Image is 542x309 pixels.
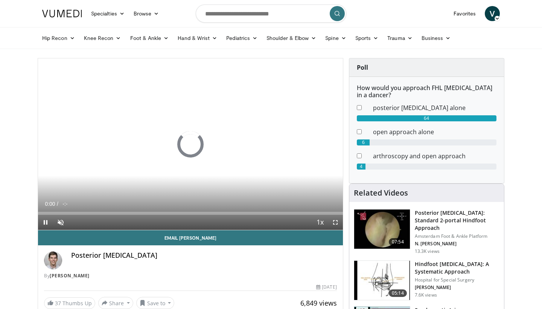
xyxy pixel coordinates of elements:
[316,284,336,291] div: [DATE]
[354,210,410,249] img: b49a9162-bc89-400e-8a6b-7f8f35968d96.150x105_q85_crop-smart_upscale.jpg
[44,272,337,279] div: By
[351,31,383,46] a: Sports
[354,261,410,300] img: 297652_0000_1.png.150x105_q85_crop-smart_upscale.jpg
[79,31,126,46] a: Knee Recon
[415,209,499,232] h3: Posterior [MEDICAL_DATA]: Standard 2-portal Hindfoot Approach
[328,215,343,230] button: Fullscreen
[38,31,79,46] a: Hip Recon
[196,5,346,23] input: Search topics, interventions
[357,84,496,99] h6: How would you approach FHL [MEDICAL_DATA] in a dancer?
[38,58,343,230] video-js: Video Player
[57,201,58,207] span: /
[53,215,68,230] button: Unmute
[415,233,499,239] p: Amsterdam Foot & Ankle Platform
[129,6,164,21] a: Browse
[42,10,82,17] img: VuMedi Logo
[62,201,67,207] span: -:-
[389,289,407,297] span: 05:14
[415,248,440,254] p: 13.3K views
[55,300,61,307] span: 37
[417,31,455,46] a: Business
[354,209,499,254] a: 07:54 Posterior [MEDICAL_DATA]: Standard 2-portal Hindfoot Approach Amsterdam Foot & Ankle Platfo...
[357,63,368,72] strong: Poll
[354,260,499,300] a: 05:14 Hindfoot [MEDICAL_DATA]: A Systematic Approach Hospital for Special Surgery [PERSON_NAME] 7...
[44,297,95,309] a: 37 Thumbs Up
[38,212,343,215] div: Progress Bar
[415,285,499,291] p: [PERSON_NAME]
[71,251,337,260] h4: Posterior [MEDICAL_DATA]
[367,151,502,161] dd: arthroscopy and open approach
[173,31,222,46] a: Hand & Wrist
[357,115,496,121] div: 64
[222,31,262,46] a: Pediatrics
[262,31,321,46] a: Shoulder & Elbow
[136,297,175,309] button: Save to
[367,127,502,136] dd: open approach alone
[415,241,499,247] p: N. [PERSON_NAME]
[321,31,350,46] a: Spine
[415,277,499,283] p: Hospital for Special Surgery
[389,238,407,246] span: 07:54
[87,6,129,21] a: Specialties
[383,31,417,46] a: Trauma
[45,201,55,207] span: 0:00
[485,6,500,21] a: V
[50,272,90,279] a: [PERSON_NAME]
[357,164,365,170] div: 4
[300,298,337,307] span: 6,849 views
[126,31,174,46] a: Foot & Ankle
[367,103,502,112] dd: posterior [MEDICAL_DATA] alone
[415,292,437,298] p: 7.6K views
[44,251,62,269] img: Avatar
[38,230,343,245] a: Email [PERSON_NAME]
[415,260,499,275] h3: Hindfoot [MEDICAL_DATA]: A Systematic Approach
[313,215,328,230] button: Playback Rate
[38,215,53,230] button: Pause
[98,297,133,309] button: Share
[354,188,408,197] h4: Related Videos
[357,139,370,145] div: 6
[449,6,480,21] a: Favorites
